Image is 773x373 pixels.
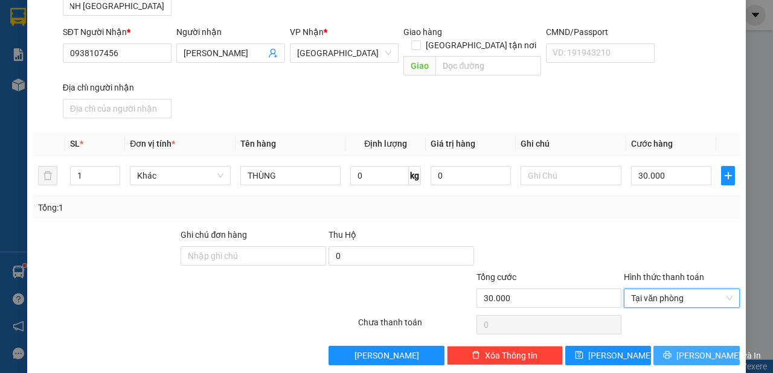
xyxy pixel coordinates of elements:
[137,167,223,185] span: Khác
[141,10,170,23] span: Nhận:
[575,351,583,360] span: save
[403,27,442,37] span: Giao hàng
[565,346,652,365] button: save[PERSON_NAME]
[472,351,480,360] span: delete
[268,48,278,58] span: user-add
[181,246,326,266] input: Ghi chú đơn hàng
[485,349,537,362] span: Xóa Thông tin
[722,171,734,180] span: plus
[431,139,475,148] span: Giá trị hàng
[141,52,264,69] div: 0938134735
[409,166,421,185] span: kg
[10,10,133,25] div: Mỹ Long
[290,27,324,37] span: VP Nhận
[521,166,621,185] input: Ghi Chú
[240,139,276,148] span: Tên hàng
[421,39,541,52] span: [GEOGRAPHIC_DATA] tận nơi
[476,272,516,282] span: Tổng cước
[130,139,175,148] span: Đơn vị tính
[10,25,133,39] div: [PERSON_NAME] LỚI
[631,289,733,307] span: Tại văn phòng
[403,56,435,75] span: Giao
[141,10,264,37] div: [GEOGRAPHIC_DATA]
[653,346,740,365] button: printer[PERSON_NAME] và In
[663,351,672,360] span: printer
[181,230,247,240] label: Ghi chú đơn hàng
[435,56,540,75] input: Dọc đường
[240,166,341,185] input: VD: Bàn, Ghế
[10,56,133,85] div: ẤP 2 [GEOGRAPHIC_DATA]
[329,346,444,365] button: [PERSON_NAME]
[676,349,761,362] span: [PERSON_NAME] và In
[721,166,735,185] button: plus
[588,349,653,362] span: [PERSON_NAME]
[10,39,133,56] div: 0932868820
[141,37,264,52] div: CHỊ [PERSON_NAME]
[70,139,80,148] span: SL
[63,99,172,118] input: Địa chỉ của người nhận
[38,166,57,185] button: delete
[354,349,419,362] span: [PERSON_NAME]
[329,230,356,240] span: Thu Hộ
[624,272,704,282] label: Hình thức thanh toán
[447,346,563,365] button: deleteXóa Thông tin
[357,316,475,337] div: Chưa thanh toán
[10,11,29,24] span: Gửi:
[297,44,391,62] span: Sài Gòn
[431,166,511,185] input: 0
[63,25,172,39] div: SĐT Người Nhận
[176,25,285,39] div: Người nhận
[631,139,673,148] span: Cước hàng
[364,139,407,148] span: Định lượng
[516,132,626,156] th: Ghi chú
[546,25,655,39] div: CMND/Passport
[38,201,300,214] div: Tổng: 1
[63,81,172,94] div: Địa chỉ người nhận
